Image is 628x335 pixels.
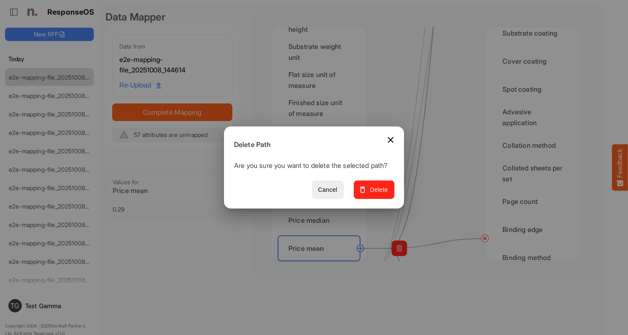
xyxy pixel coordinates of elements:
p: Are you sure you want to delete the selected path? [234,160,388,174]
h6: Delete Path [234,139,388,150]
span: Cancel [318,185,337,195]
button: Cancel [312,180,344,199]
button: Delete [354,180,394,199]
button: Close dialog [381,130,401,150]
span: Delete [360,185,388,195]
